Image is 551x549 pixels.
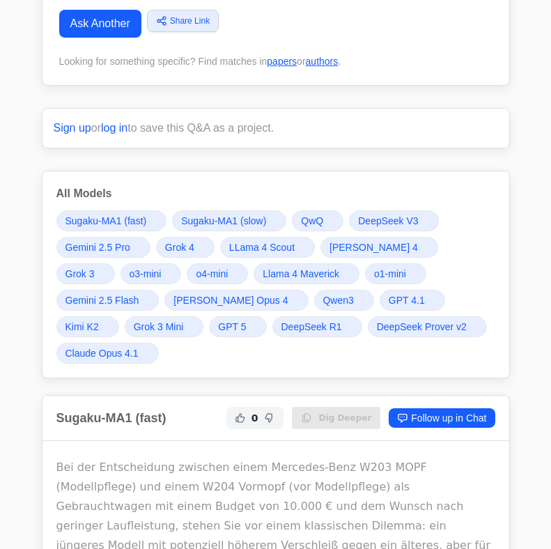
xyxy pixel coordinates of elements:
a: QwQ [292,210,343,231]
span: DeepSeek R1 [281,320,342,334]
h3: All Models [56,185,495,202]
a: Sugaku-MA1 (slow) [172,210,286,231]
span: Claude Opus 4.1 [65,346,139,360]
span: Sugaku-MA1 (slow) [181,214,266,228]
span: o4-mini [196,267,228,281]
span: QwQ [301,214,323,228]
a: [PERSON_NAME] 4 [320,237,438,258]
a: Sugaku-MA1 (fast) [56,210,167,231]
a: Grok 4 [156,237,215,258]
span: Sugaku-MA1 (fast) [65,214,147,228]
a: o1-mini [365,263,426,284]
span: DeepSeek Prover v2 [377,320,467,334]
p: or to save this Q&A as a project. [54,120,498,137]
a: DeepSeek Prover v2 [368,316,487,337]
span: o3-mini [130,267,162,281]
a: authors [306,56,339,67]
a: Follow up in Chat [389,408,495,428]
a: Grok 3 Mini [125,316,204,337]
a: [PERSON_NAME] Opus 4 [164,290,308,311]
span: Gemini 2.5 Flash [65,293,139,307]
span: [PERSON_NAME] 4 [329,240,418,254]
a: Llama 4 Maverick [254,263,359,284]
a: Sign up [54,122,91,134]
a: Grok 3 [56,263,115,284]
a: Claude Opus 4.1 [56,343,159,364]
span: Kimi K2 [65,320,99,334]
a: LLama 4 Scout [220,237,315,258]
span: LLama 4 Scout [229,240,295,254]
a: papers [267,56,297,67]
a: o4-mini [187,263,248,284]
a: Gemini 2.5 Pro [56,237,150,258]
a: GPT 5 [209,316,266,337]
a: Gemini 2.5 Flash [56,290,160,311]
a: o3-mini [121,263,182,284]
span: GPT 5 [218,320,246,334]
span: Gemini 2.5 Pro [65,240,130,254]
span: 0 [251,411,258,425]
a: Qwen3 [314,290,374,311]
span: Grok 4 [165,240,194,254]
h2: Sugaku-MA1 (fast) [56,408,166,428]
a: GPT 4.1 [380,290,445,311]
span: DeepSeek V3 [358,214,418,228]
div: Looking for something specific? Find matches in or . [59,54,492,68]
span: Llama 4 Maverick [263,267,339,281]
button: Not Helpful [261,410,278,426]
span: [PERSON_NAME] Opus 4 [173,293,288,307]
a: Kimi K2 [56,316,119,337]
button: Helpful [232,410,249,426]
a: log in [101,122,127,134]
span: Qwen3 [323,293,354,307]
span: Grok 3 Mini [134,320,184,334]
span: GPT 4.1 [389,293,425,307]
a: Ask Another [59,10,141,38]
span: o1-mini [374,267,406,281]
a: DeepSeek V3 [349,210,438,231]
a: DeepSeek R1 [272,316,362,337]
span: Share Link [170,15,210,27]
span: Grok 3 [65,267,95,281]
